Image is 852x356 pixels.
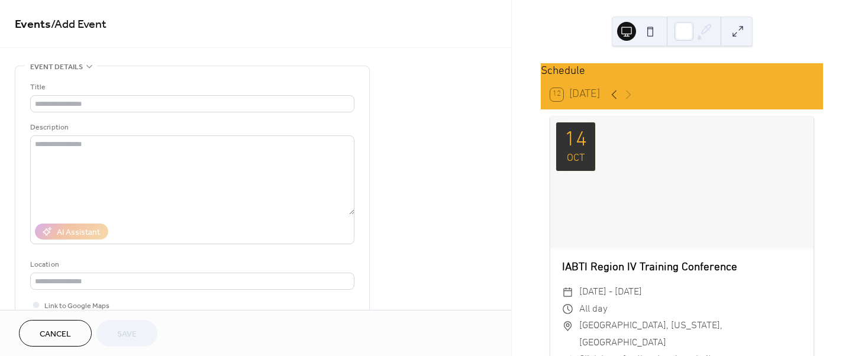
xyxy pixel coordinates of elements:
[564,130,587,151] div: 14
[562,318,573,335] div: ​
[579,301,608,318] span: All day
[579,318,802,351] span: [GEOGRAPHIC_DATA], [US_STATE], [GEOGRAPHIC_DATA]
[30,121,352,134] div: Description
[40,328,71,341] span: Cancel
[562,261,737,274] a: IABTI Region IV Training Conference
[44,300,109,312] span: Link to Google Maps
[30,258,352,271] div: Location
[579,284,642,301] span: [DATE] - [DATE]
[19,320,92,347] button: Cancel
[15,13,51,36] a: Events
[562,284,573,301] div: ​
[541,63,823,80] div: Schedule
[51,13,106,36] span: / Add Event
[30,61,83,73] span: Event details
[562,301,573,318] div: ​
[30,81,352,93] div: Title
[567,153,585,164] div: Oct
